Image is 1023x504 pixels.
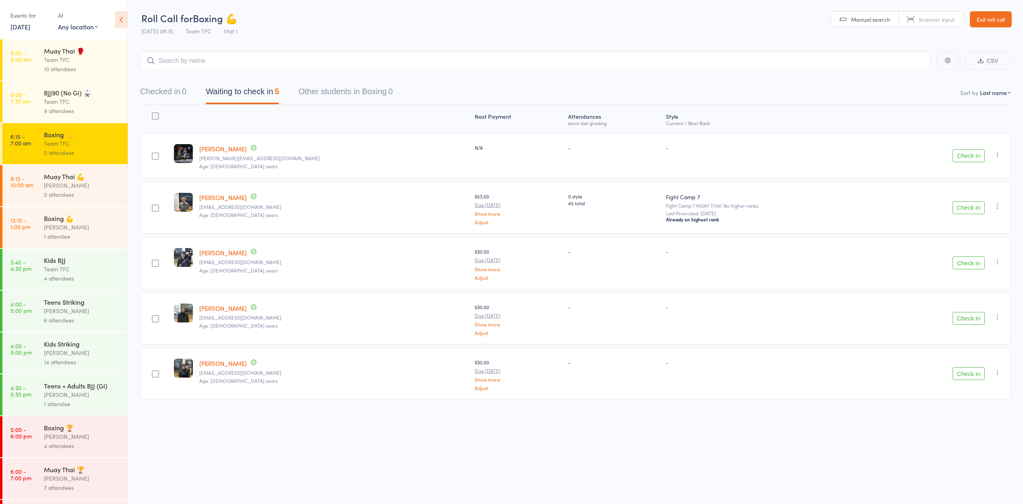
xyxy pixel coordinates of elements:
[568,248,659,255] div: -
[10,9,50,22] div: Events for
[44,348,121,357] div: [PERSON_NAME]
[666,211,874,216] small: Last Promoted: [DATE]
[10,22,30,31] a: [DATE]
[199,248,247,257] a: [PERSON_NAME]
[10,259,31,272] time: 3:45 - 4:30 pm
[568,193,659,200] span: 0 style
[475,144,562,151] div: N/A
[44,432,121,441] div: [PERSON_NAME]
[851,15,890,23] span: Manual search
[44,357,121,367] div: 14 attendees
[565,108,663,130] div: Atten­dances
[10,384,31,397] time: 4:30 - 5:30 pm
[199,370,469,376] small: Ameerasarf@gmail.com
[475,202,562,208] small: Due [DATE]
[199,359,247,368] a: [PERSON_NAME]
[193,11,238,25] span: Boxing 💪
[953,149,985,162] button: Check in
[10,301,32,314] time: 4:00 - 5:00 pm
[666,359,874,366] div: -
[10,175,33,188] time: 9:15 - 10:00 am
[140,52,930,70] input: Search by name
[970,11,1012,27] a: Exit roll call
[44,306,121,316] div: [PERSON_NAME]
[44,64,121,74] div: 10 attendees
[666,144,874,151] div: -
[298,83,393,104] button: Other students in Boxing0
[919,15,955,23] span: Scanner input
[568,200,659,207] span: 45 total
[44,88,121,97] div: BJJ90 (No Gi) 🥋
[2,123,128,164] a: 6:15 -7:00 amBoxing 💪Team TFC5 attendees
[199,211,278,218] span: Age: [DEMOGRAPHIC_DATA] years
[475,385,562,390] a: Adjust
[2,39,128,81] a: 5:00 -6:00 amMuay Thai 🥊Team TFC10 attendees
[44,297,121,306] div: Teens Striking
[174,144,193,163] img: image1740908157.png
[199,304,247,312] a: [PERSON_NAME]
[475,193,562,225] div: $53.00
[44,465,121,474] div: Muay Thai 🏆
[44,381,121,390] div: Teens + Adults BJJ (Gi)
[199,193,247,202] a: [PERSON_NAME]
[960,89,978,97] label: Sort by
[44,483,121,492] div: 7 attendees
[2,81,128,122] a: 6:00 -7:30 amBJJ90 (No Gi) 🥋Team TFC9 attendees
[199,259,469,265] small: samisarfudin06@gmail.com
[666,203,874,208] div: Fight Camp 7 MUAY THAI
[568,120,659,126] div: since last grading
[475,275,562,280] a: Adjust
[475,368,562,374] small: Due [DATE]
[10,217,31,230] time: 12:15 - 1:00 pm
[44,339,121,348] div: Kids Striking
[44,423,121,432] div: Boxing 🏆
[44,190,121,199] div: 0 attendees
[44,106,121,116] div: 9 attendees
[10,91,31,104] time: 6:00 - 7:30 am
[388,87,393,96] div: 0
[475,377,562,382] a: Show more
[471,108,565,130] div: Next Payment
[199,145,247,153] a: [PERSON_NAME]
[666,304,874,310] div: -
[2,291,128,332] a: 4:00 -5:00 pmTeens Striking[PERSON_NAME]6 attendees
[2,333,128,374] a: 4:00 -5:00 pmKids Striking[PERSON_NAME]14 attendees
[475,266,562,272] a: Show more
[199,163,278,169] span: Age: [DEMOGRAPHIC_DATA] years
[980,89,1007,97] div: Last name
[44,264,121,274] div: Team TFC
[44,148,121,157] div: 5 attendees
[224,27,238,35] span: Mat 1
[2,416,128,457] a: 5:00 -6:00 pmBoxing 🏆[PERSON_NAME]4 attendees
[174,193,193,212] img: image1744103316.png
[666,248,874,255] div: -
[965,52,1011,70] button: CSV
[44,232,121,241] div: 1 attendee
[44,97,121,106] div: Team TFC
[44,214,121,223] div: Boxing 💪
[10,426,32,439] time: 5:00 - 6:00 pm
[475,330,562,335] a: Adjust
[666,193,874,201] div: Fight Camp 7
[44,390,121,399] div: [PERSON_NAME]
[10,133,31,146] time: 6:15 - 7:00 am
[44,172,121,181] div: Muay Thai 💪
[475,313,562,318] small: Due [DATE]
[44,474,121,483] div: [PERSON_NAME]
[199,377,278,384] span: Age: [DEMOGRAPHIC_DATA] years
[199,204,469,210] small: Juareznicholas291102@outlook.com
[475,322,562,327] a: Show more
[140,83,186,104] button: Checked in0
[199,267,278,274] span: Age: [DEMOGRAPHIC_DATA] years
[199,315,469,320] small: hsarfudin@gmail.com
[663,108,877,130] div: Style
[475,211,562,216] a: Show more
[174,304,193,322] img: image1757364928.png
[182,87,186,96] div: 0
[44,256,121,264] div: Kids BJJ
[58,9,98,22] div: At
[10,50,31,62] time: 5:00 - 6:00 am
[2,249,128,290] a: 3:45 -4:30 pmKids BJJTeam TFC4 attendees
[174,359,193,378] img: image1757019635.png
[44,441,121,450] div: 4 attendees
